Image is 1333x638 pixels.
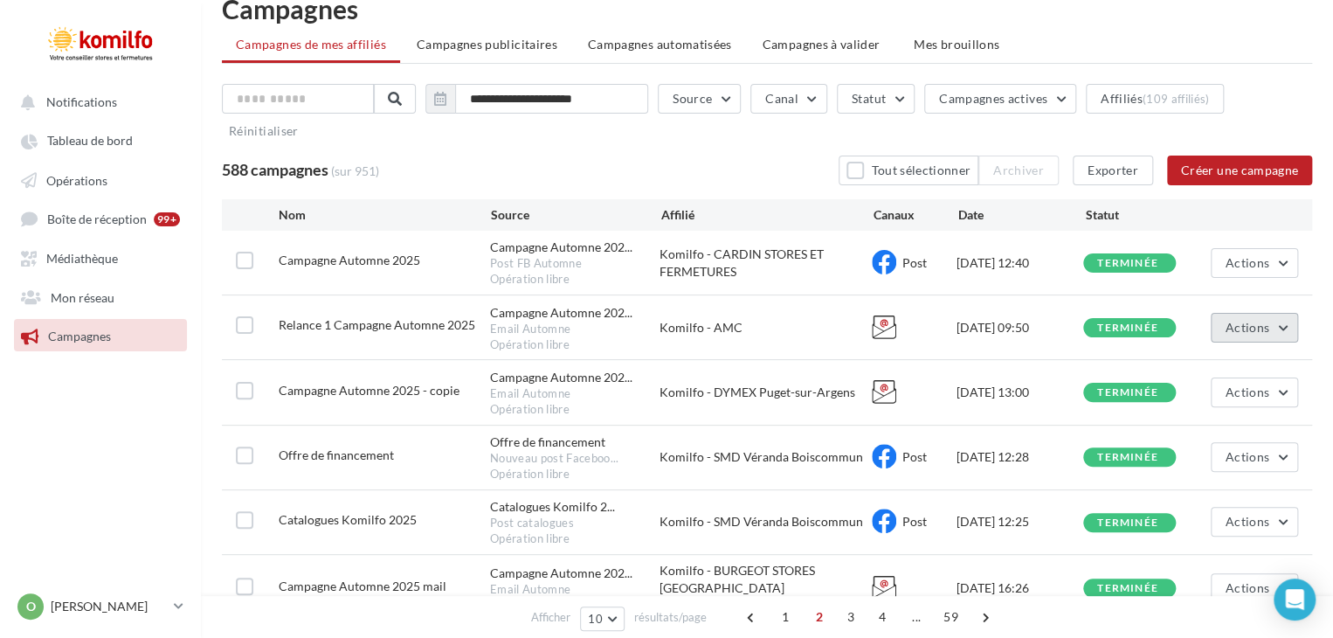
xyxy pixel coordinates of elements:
span: 2 [805,603,833,631]
div: [DATE] 12:40 [957,254,1084,272]
button: Actions [1211,442,1298,472]
span: Campagne Automne 202... [490,565,632,582]
button: 10 [580,607,625,631]
button: Archiver [978,156,1059,185]
span: Campagnes publicitaires [417,37,557,52]
span: Offre de financement [279,447,394,462]
span: Boîte de réception [47,212,147,226]
p: [PERSON_NAME] [51,598,167,615]
div: terminée [1097,452,1158,463]
span: Afficher [531,609,570,626]
button: Actions [1211,573,1298,603]
div: [DATE] 16:26 [957,579,1084,597]
span: 59 [936,603,965,631]
span: Actions [1226,449,1269,464]
div: [DATE] 12:25 [957,513,1084,531]
span: Actions [1226,385,1269,399]
span: 588 campagnes [222,160,328,179]
span: Catalogues Komilfo 2025 [279,512,417,527]
div: [DATE] 09:50 [957,319,1084,336]
button: Actions [1211,378,1298,407]
a: O [PERSON_NAME] [14,590,187,623]
span: Campagnes [48,329,111,343]
div: Affilié [660,206,873,224]
a: Médiathèque [10,241,190,273]
span: Actions [1226,320,1269,335]
div: Komilfo - BURGEOT STORES [GEOGRAPHIC_DATA][PERSON_NAME] [660,562,872,614]
a: Mon réseau [10,281,190,312]
div: Komilfo - CARDIN STORES ET FERMETURES [660,246,872,281]
div: Opération libre [490,272,660,288]
div: terminée [1097,258,1158,269]
div: Date [958,206,1086,224]
span: 3 [837,603,865,631]
span: Actions [1226,580,1269,595]
a: Tableau de bord [10,124,190,156]
span: Mes brouillons [914,37,999,52]
span: résultats/page [634,609,707,626]
div: Post FB Automne [490,256,660,272]
span: Tableau de bord [47,134,133,149]
div: Komilfo - SMD Véranda Boiscommun [660,513,872,531]
span: O [26,598,36,615]
span: Post [902,514,927,529]
div: Opération libre [490,531,660,547]
div: Komilfo - AMC [660,319,872,336]
span: 10 [588,612,603,626]
div: Offre de financement [490,433,605,451]
span: Campagnes à valider [763,36,881,53]
a: Boîte de réception 99+ [10,202,190,234]
div: Statut [1086,206,1213,224]
div: Email Automne [490,322,660,337]
span: Campagne Automne 202... [490,304,632,322]
button: Exporter [1073,156,1153,185]
button: Actions [1211,507,1298,537]
div: Komilfo - DYMEX Puget-sur-Argens [660,384,872,401]
div: (109 affiliés) [1143,92,1210,106]
button: Notifications [10,86,183,117]
div: Opération libre [490,402,660,418]
span: Campagne Automne 202... [490,369,632,386]
span: Actions [1226,255,1269,270]
div: Opération libre [490,467,660,482]
span: Catalogues Komilfo 2... [490,498,615,516]
span: Relance 1 Campagne Automne 2025 [279,317,475,332]
span: Opérations [46,172,107,187]
div: Email Automne [490,386,660,402]
button: Créer une campagne [1167,156,1312,185]
span: Notifications [46,94,117,109]
span: Campagne Automne 202... [490,239,632,256]
span: Nouveau post Faceboo... [490,451,618,467]
span: Médiathèque [46,251,118,266]
div: [DATE] 13:00 [957,384,1084,401]
button: Réinitialiser [222,121,306,142]
button: Canal [750,84,827,114]
a: Opérations [10,163,190,195]
span: Campagnes actives [939,91,1047,106]
span: Campagnes automatisées [588,37,732,52]
span: ... [902,603,930,631]
div: Opération libre [490,337,660,353]
div: Email Automne [490,582,660,598]
a: Campagnes [10,319,190,350]
div: Nom [279,206,491,224]
button: Statut [837,84,915,114]
div: Canaux [874,206,958,224]
span: Campagne Automne 2025 [279,253,420,267]
span: 1 [771,603,799,631]
div: terminée [1097,517,1158,529]
span: Post [902,255,927,270]
div: Open Intercom Messenger [1274,579,1316,621]
span: Mon réseau [51,289,114,304]
div: Komilfo - SMD Véranda Boiscommun [660,448,872,466]
button: Actions [1211,248,1298,278]
span: Actions [1226,514,1269,529]
div: terminée [1097,387,1158,399]
div: 99+ [154,212,180,226]
button: Tout sélectionner [839,156,978,185]
div: Post catalogues [490,516,660,531]
span: (sur 951) [331,163,379,178]
div: Source [491,206,661,224]
div: [DATE] 12:28 [957,448,1084,466]
button: Source [658,84,741,114]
